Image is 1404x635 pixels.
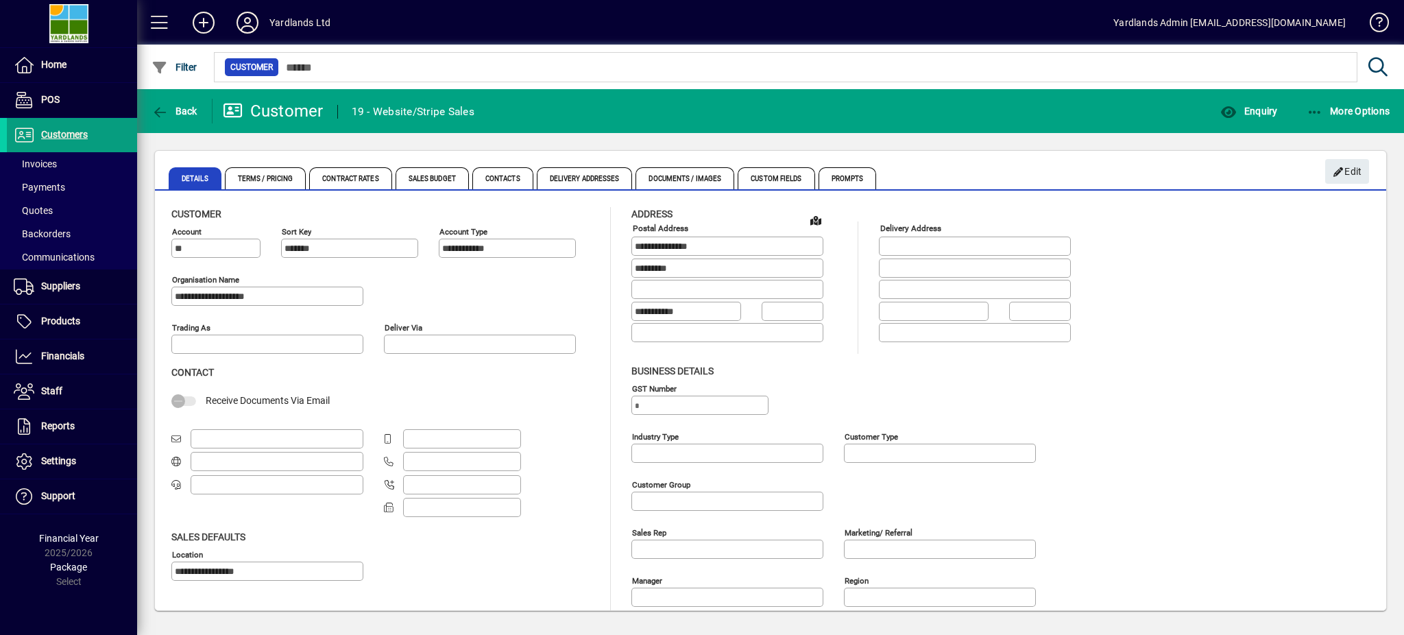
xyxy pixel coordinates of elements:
a: Home [7,48,137,82]
mat-label: Marketing/ Referral [845,527,912,537]
span: Products [41,315,80,326]
span: Enquiry [1220,106,1277,117]
span: Support [41,490,75,501]
span: Details [169,167,221,189]
span: Delivery Addresses [537,167,633,189]
span: Edit [1333,160,1362,183]
span: Financial Year [39,533,99,544]
mat-label: Location [172,549,203,559]
span: Contact [171,367,214,378]
mat-label: Region [845,575,869,585]
span: Back [152,106,197,117]
span: More Options [1307,106,1390,117]
span: Invoices [14,158,57,169]
a: Backorders [7,222,137,245]
span: Documents / Images [636,167,734,189]
span: POS [41,94,60,105]
a: Communications [7,245,137,269]
span: Home [41,59,66,70]
span: Package [50,562,87,573]
a: Suppliers [7,269,137,304]
mat-label: Organisation name [172,275,239,285]
mat-label: Manager [632,575,662,585]
span: Receive Documents Via Email [206,395,330,406]
div: Yardlands Admin [EMAIL_ADDRESS][DOMAIN_NAME] [1113,12,1346,34]
span: Custom Fields [738,167,814,189]
span: Sales Budget [396,167,469,189]
a: Knowledge Base [1359,3,1387,47]
span: Filter [152,62,197,73]
span: Reports [41,420,75,431]
button: More Options [1303,99,1394,123]
a: Reports [7,409,137,444]
a: Financials [7,339,137,374]
mat-label: Account [172,227,202,237]
span: Address [631,208,673,219]
mat-label: Sales rep [632,527,666,537]
a: Settings [7,444,137,479]
span: Sales defaults [171,531,245,542]
button: Enquiry [1217,99,1281,123]
span: Staff [41,385,62,396]
div: Yardlands Ltd [269,12,330,34]
span: Customer [171,208,221,219]
button: Edit [1325,159,1369,184]
a: Support [7,479,137,514]
span: Quotes [14,205,53,216]
mat-label: Customer type [845,431,898,441]
a: POS [7,83,137,117]
a: Invoices [7,152,137,176]
mat-label: Account Type [439,227,487,237]
mat-label: Sort key [282,227,311,237]
span: Payments [14,182,65,193]
a: Staff [7,374,137,409]
a: Products [7,304,137,339]
span: Settings [41,455,76,466]
mat-label: Deliver via [385,323,422,333]
span: Suppliers [41,280,80,291]
a: Payments [7,176,137,199]
mat-label: Customer group [632,479,690,489]
mat-label: Trading as [172,323,210,333]
mat-label: GST Number [632,383,677,393]
app-page-header-button: Back [137,99,213,123]
span: Contract Rates [309,167,391,189]
div: Customer [223,100,324,122]
span: Financials [41,350,84,361]
span: Prompts [819,167,877,189]
button: Add [182,10,226,35]
span: Business details [631,366,714,376]
mat-label: Industry type [632,431,679,441]
a: View on map [805,209,827,231]
button: Filter [148,55,201,80]
button: Back [148,99,201,123]
span: Backorders [14,228,71,239]
button: Profile [226,10,269,35]
span: Communications [14,252,95,263]
div: 19 - Website/Stripe Sales [352,101,474,123]
span: Customers [41,129,88,140]
span: Customer [230,60,273,74]
span: Contacts [472,167,533,189]
a: Quotes [7,199,137,222]
span: Terms / Pricing [225,167,306,189]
